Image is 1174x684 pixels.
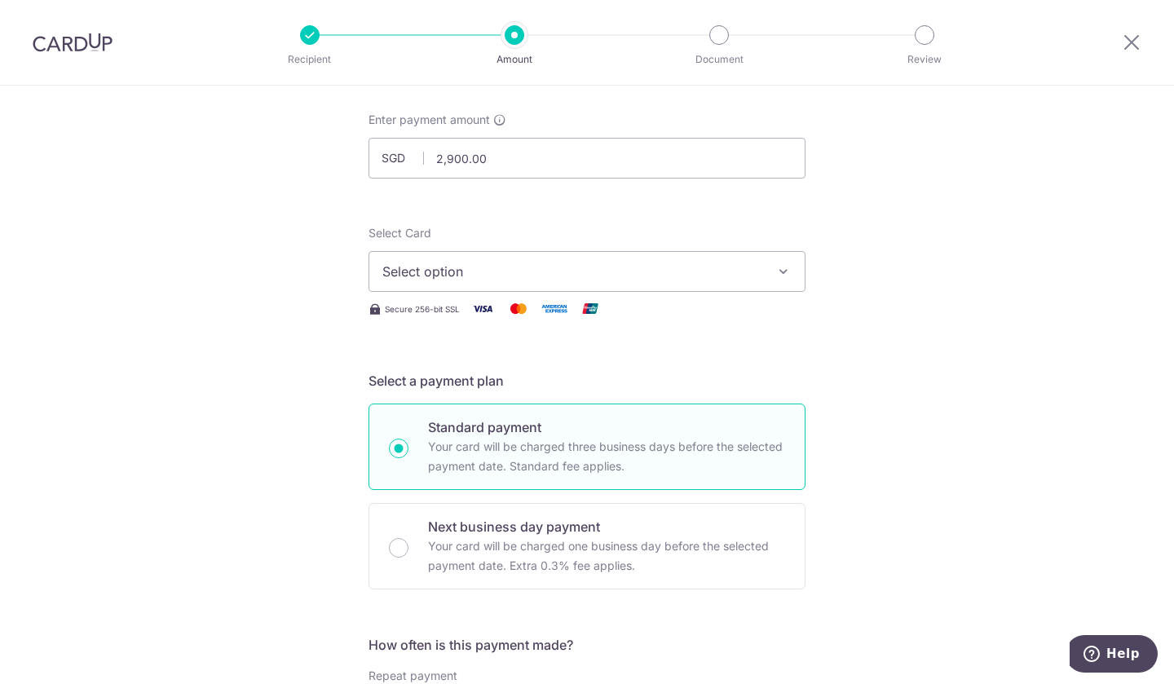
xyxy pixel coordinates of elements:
[369,226,431,240] span: translation missing: en.payables.payment_networks.credit_card.summary.labels.select_card
[33,33,113,52] img: CardUp
[369,668,457,684] label: Repeat payment
[538,298,571,319] img: American Express
[369,251,805,292] button: Select option
[574,298,607,319] img: Union Pay
[369,138,805,179] input: 0.00
[385,302,460,316] span: Secure 256-bit SSL
[428,417,785,437] p: Standard payment
[864,51,985,68] p: Review
[659,51,779,68] p: Document
[369,371,805,391] h5: Select a payment plan
[428,437,785,476] p: Your card will be charged three business days before the selected payment date. Standard fee appl...
[502,298,535,319] img: Mastercard
[454,51,575,68] p: Amount
[382,150,424,166] span: SGD
[1070,635,1158,676] iframe: Opens a widget where you can find more information
[428,517,785,536] p: Next business day payment
[249,51,370,68] p: Recipient
[369,112,490,128] span: Enter payment amount
[466,298,499,319] img: Visa
[369,635,805,655] h5: How often is this payment made?
[428,536,785,576] p: Your card will be charged one business day before the selected payment date. Extra 0.3% fee applies.
[382,262,762,281] span: Select option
